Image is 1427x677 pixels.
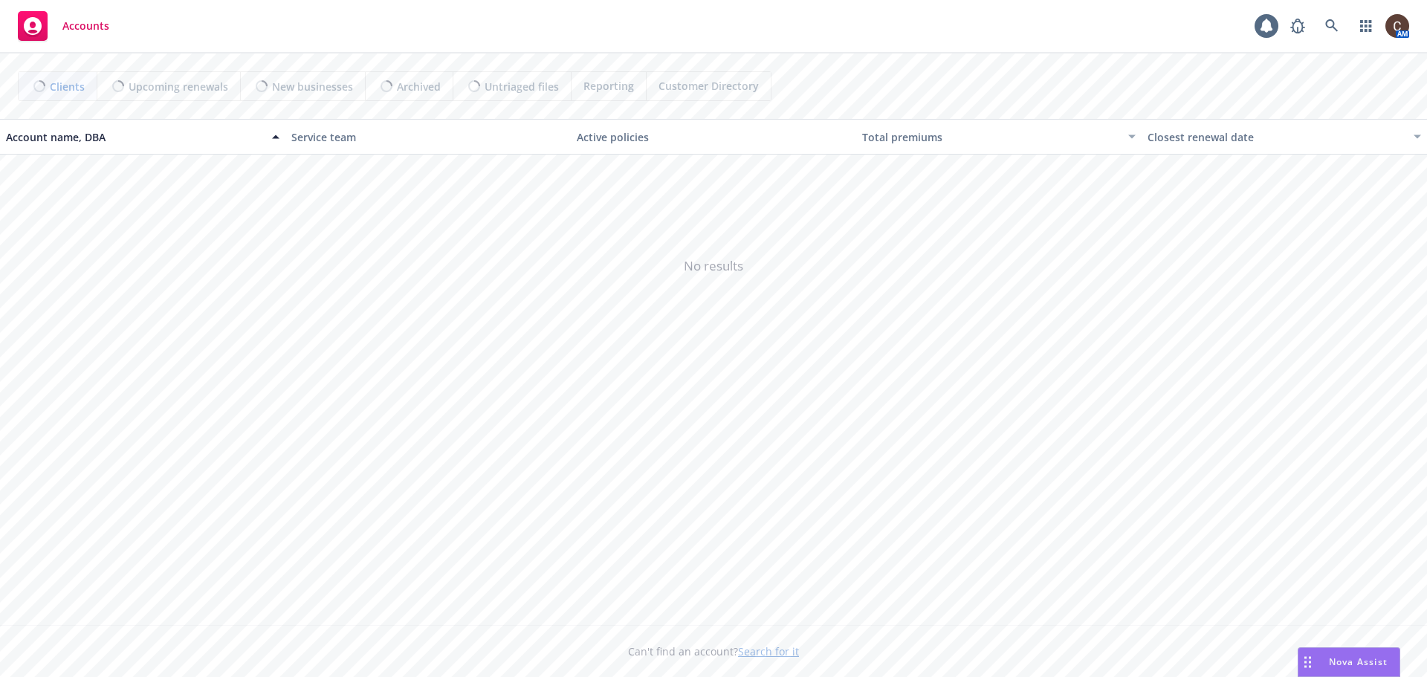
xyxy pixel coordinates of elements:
div: Account name, DBA [6,129,263,145]
button: Service team [285,119,571,155]
div: Active policies [577,129,850,145]
div: Total premiums [862,129,1119,145]
a: Search [1317,11,1347,41]
button: Nova Assist [1298,647,1400,677]
a: Report a Bug [1283,11,1313,41]
span: Can't find an account? [628,644,799,659]
div: Drag to move [1298,648,1317,676]
span: Clients [50,79,85,94]
div: Closest renewal date [1148,129,1405,145]
img: photo [1385,14,1409,38]
a: Accounts [12,5,115,47]
span: New businesses [272,79,353,94]
button: Active policies [571,119,856,155]
a: Switch app [1351,11,1381,41]
div: Service team [291,129,565,145]
span: Reporting [583,78,634,94]
span: Archived [397,79,441,94]
span: Nova Assist [1329,655,1388,668]
a: Search for it [738,644,799,658]
span: Customer Directory [659,78,759,94]
span: Upcoming renewals [129,79,228,94]
span: Accounts [62,20,109,32]
span: Untriaged files [485,79,559,94]
button: Closest renewal date [1142,119,1427,155]
button: Total premiums [856,119,1142,155]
